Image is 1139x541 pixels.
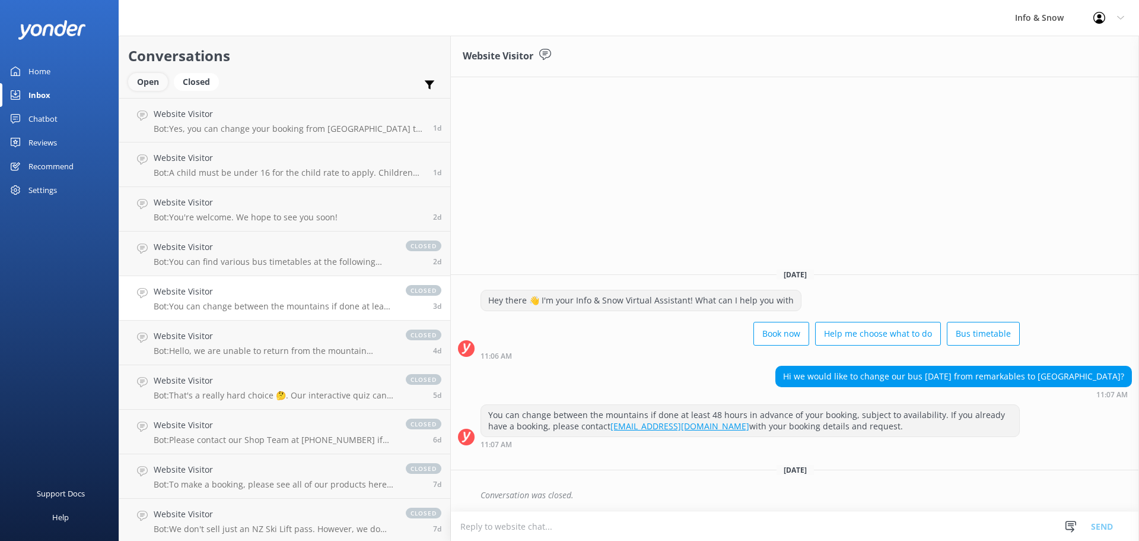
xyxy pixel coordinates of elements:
strong: 11:06 AM [481,353,512,360]
div: Hey there 👋 I'm your Info & Snow Virtual Assistant! What can I help you with [481,290,801,311]
h4: Website Visitor [154,241,394,254]
h4: Website Visitor [154,151,424,164]
div: Reviews [28,131,57,154]
a: Website VisitorBot:You can change between the mountains if done at least 48 hours in advance of y... [119,276,450,321]
p: Bot: That's a really hard choice 🤔. Our interactive quiz can help recommend a great option for yo... [154,390,394,401]
span: [DATE] [777,270,814,280]
div: Aug 29 2025 11:07am (UTC +12:00) Pacific/Auckland [481,440,1020,448]
h4: Website Visitor [154,463,394,476]
div: Aug 29 2025 11:06am (UTC +12:00) Pacific/Auckland [481,352,1020,360]
p: Bot: To make a booking, please see all of our products here: [URL][DOMAIN_NAME]. [154,479,394,490]
div: Conversation was closed. [481,485,1132,505]
div: Hi we would like to change our bus [DATE] from remarkables to [GEOGRAPHIC_DATA]? [776,366,1131,387]
h3: Website Visitor [463,49,533,64]
p: Bot: You can change between the mountains if done at least 48 hours in advance of your booking, s... [154,301,394,312]
span: Aug 28 2025 02:36pm (UTC +12:00) Pacific/Auckland [433,346,441,356]
span: Aug 31 2025 09:05am (UTC +12:00) Pacific/Auckland [433,167,441,178]
div: Help [52,505,69,529]
span: Aug 27 2025 07:31am (UTC +12:00) Pacific/Auckland [433,435,441,445]
span: Aug 30 2025 01:06pm (UTC +12:00) Pacific/Auckland [433,212,441,222]
div: Support Docs [37,482,85,505]
span: Sep 01 2025 07:38am (UTC +12:00) Pacific/Auckland [433,123,441,133]
button: Bus timetable [947,322,1020,346]
div: Recommend [28,154,74,178]
span: closed [406,374,441,385]
a: Website VisitorBot:You can find various bus timetables at the following links: - Timetable Brochu... [119,232,450,276]
h4: Website Visitor [154,374,394,387]
span: [DATE] [777,465,814,475]
span: closed [406,241,441,251]
span: Aug 29 2025 11:07am (UTC +12:00) Pacific/Auckland [433,301,441,311]
span: Aug 27 2025 09:11pm (UTC +12:00) Pacific/Auckland [433,390,441,400]
span: Aug 25 2025 05:26pm (UTC +12:00) Pacific/Auckland [433,524,441,534]
span: closed [406,419,441,429]
div: Open [128,73,168,91]
a: Website VisitorBot:Please contact our Shop Team at [PHONE_NUMBER] if you are departing the mounta... [119,410,450,454]
div: Closed [174,73,219,91]
a: Open [128,75,174,88]
div: You can change between the mountains if done at least 48 hours in advance of your booking, subjec... [481,405,1019,436]
span: Aug 30 2025 11:05am (UTC +12:00) Pacific/Auckland [433,257,441,267]
h4: Website Visitor [154,285,394,298]
div: Settings [28,178,57,202]
p: Bot: Hello, we are unable to return from the mountain before the 4 - 4.15pm time window. We align... [154,346,394,356]
a: Website VisitorBot:You're welcome. We hope to see you soon!2d [119,187,450,232]
div: Aug 29 2025 11:07am (UTC +12:00) Pacific/Auckland [775,390,1132,398]
a: [EMAIL_ADDRESS][DOMAIN_NAME] [610,420,749,432]
a: Closed [174,75,225,88]
strong: 11:07 AM [481,441,512,448]
span: closed [406,330,441,340]
div: Inbox [28,83,50,107]
span: closed [406,508,441,518]
img: yonder-white-logo.png [18,20,86,40]
span: closed [406,463,441,474]
p: Bot: You're welcome. We hope to see you soon! [154,212,338,223]
p: Bot: Yes, you can change your booking from [GEOGRAPHIC_DATA] to The Remarkables, subject to avail... [154,124,424,134]
h2: Conversations [128,45,441,67]
button: Help me choose what to do [815,322,941,346]
h4: Website Visitor [154,330,394,343]
a: Website VisitorBot:A child must be under 16 for the child rate to apply. Children aged [DEMOGRAPH... [119,143,450,187]
p: Bot: Please contact our Shop Team at [PHONE_NUMBER] if you are departing the mountain earlier tha... [154,435,394,445]
a: Website VisitorBot:Yes, you can change your booking from [GEOGRAPHIC_DATA] to The Remarkables, su... [119,98,450,143]
span: Aug 25 2025 10:49pm (UTC +12:00) Pacific/Auckland [433,479,441,489]
p: Bot: We don't sell just an NZ Ski Lift pass. However, we do offer the NZ Ski pass either with our... [154,524,394,534]
h4: Website Visitor [154,196,338,209]
span: closed [406,285,441,296]
h4: Website Visitor [154,107,424,121]
div: Home [28,59,50,83]
a: Website VisitorBot:To make a booking, please see all of our products here: [URL][DOMAIN_NAME].clo... [119,454,450,499]
strong: 11:07 AM [1096,391,1128,398]
div: 2025-08-29T23:06:57.544 [458,485,1132,505]
h4: Website Visitor [154,419,394,432]
div: Chatbot [28,107,58,131]
h4: Website Visitor [154,508,394,521]
button: Book now [753,322,809,346]
p: Bot: You can find various bus timetables at the following links: - Timetable Brochure: [URL][DOMA... [154,257,394,267]
a: Website VisitorBot:Hello, we are unable to return from the mountain before the 4 - 4.15pm time wi... [119,321,450,365]
a: Website VisitorBot:That's a really hard choice 🤔. Our interactive quiz can help recommend a great... [119,365,450,410]
p: Bot: A child must be under 16 for the child rate to apply. Children aged [DEMOGRAPHIC_DATA] years... [154,167,424,178]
